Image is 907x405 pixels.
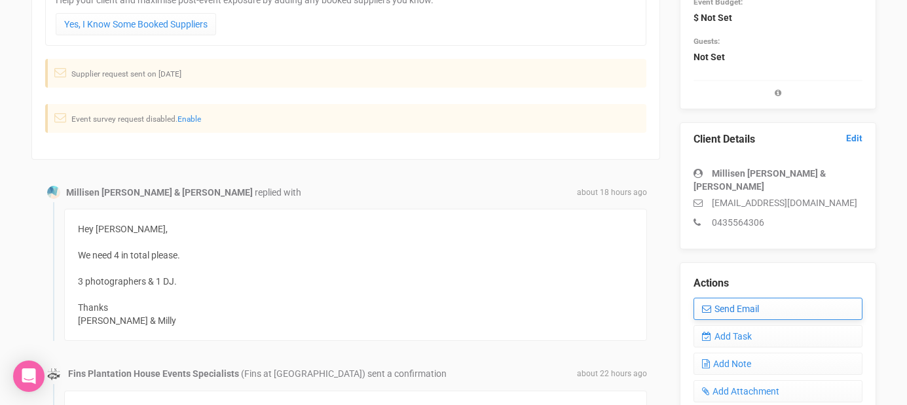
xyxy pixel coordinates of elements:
small: Event survey request disabled. [71,114,201,124]
strong: Not Set [694,52,725,62]
a: Yes, I Know Some Booked Suppliers [56,13,216,35]
img: Profile Image [47,186,60,199]
a: Add Note [694,353,862,375]
a: Edit [846,132,862,145]
strong: $ Not Set [694,12,732,23]
a: Add Task [694,325,862,347]
strong: Millisen [PERSON_NAME] & [PERSON_NAME] [66,187,253,198]
span: about 22 hours ago [577,368,647,379]
strong: Fins Plantation House Events Specialists [68,368,239,379]
strong: Millisen [PERSON_NAME] & [PERSON_NAME] [694,168,826,192]
div: Open Intercom Messenger [13,361,45,392]
a: Send Email [694,298,862,320]
small: Supplier request sent on [DATE] [71,69,181,79]
small: Guests: [694,37,720,46]
p: [EMAIL_ADDRESS][DOMAIN_NAME] [694,196,862,209]
img: data [47,368,60,381]
span: (Fins at [GEOGRAPHIC_DATA]) sent a confirmation [241,368,447,379]
a: Enable [177,114,201,124]
legend: Client Details [694,132,862,147]
div: Hey [PERSON_NAME], We need 4 in total please. 3 photographers & 1 DJ. Thanks [PERSON_NAME] & Milly [64,209,647,341]
p: 0435564306 [694,216,862,229]
span: replied with [255,187,301,198]
legend: Actions [694,276,862,291]
a: Add Attachment [694,380,862,402]
span: about 18 hours ago [577,187,647,198]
